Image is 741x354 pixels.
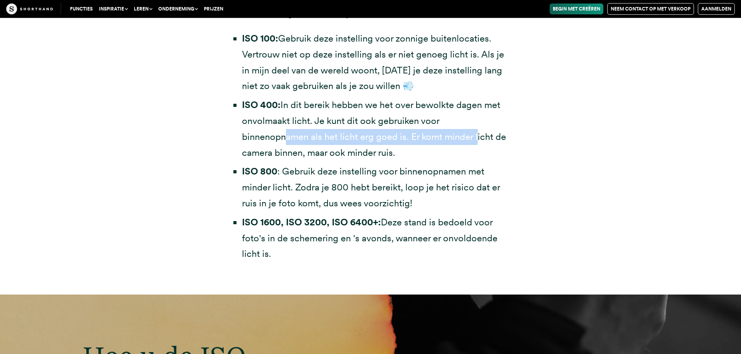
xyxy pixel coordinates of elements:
[201,3,226,14] a: Prijzen
[242,216,381,228] font: ISO 1600, ISO 3200, ISO 6400+:
[242,166,500,209] font: : Gebruik deze instelling voor binnenopnamen met minder licht. Zodra je 800 hebt bereikt, loop je...
[99,6,124,12] font: Inspiratie
[158,6,194,12] font: Onderneming
[131,3,155,14] button: Leren
[698,3,735,15] a: Aanmelden
[242,33,278,44] font: ISO 100:
[204,6,223,12] font: Prijzen
[155,3,201,14] button: Onderneming
[67,3,96,14] a: Functies
[6,3,53,14] img: Het ambacht
[607,3,694,15] a: Neem contact op met Verkoop
[242,99,280,110] font: ISO 400:
[134,6,149,12] font: Leren
[242,166,277,177] font: ISO 800
[96,3,131,14] button: Inspiratie
[553,6,600,12] font: Begin met creëren
[550,3,603,14] a: Begin met creëren
[242,216,498,260] font: Deze stand is bedoeld voor foto's in de schemering en 's avonds, wanneer er onvoldoende licht is.
[611,6,690,12] font: Neem contact op met Verkoop
[701,6,731,12] font: Aanmelden
[242,33,504,91] font: Gebruik deze instelling voor zonnige buitenlocaties. Vertrouw niet op deze instelling als er niet...
[70,6,93,12] font: Functies
[242,99,506,158] font: In dit bereik hebben we het over bewolkte dagen met onvolmaakt licht. Je kunt dit ook gebruiken v...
